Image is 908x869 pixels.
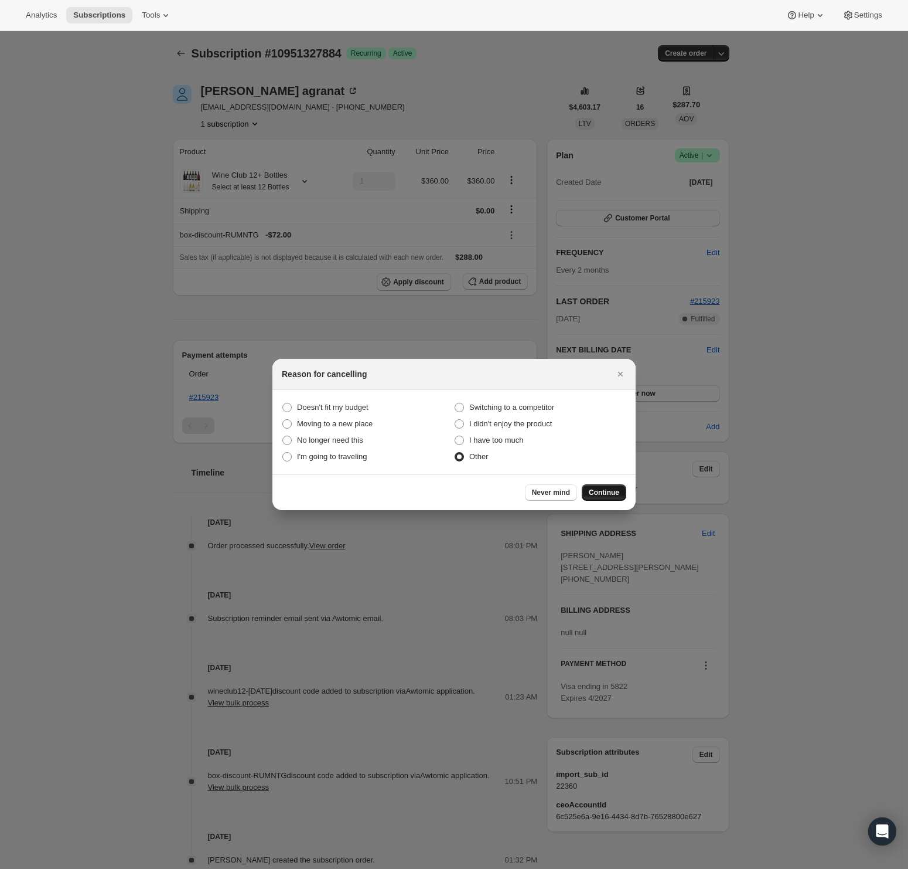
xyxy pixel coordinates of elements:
span: Subscriptions [73,11,125,20]
span: I have too much [469,436,524,444]
button: Tools [135,7,179,23]
div: Open Intercom Messenger [868,817,896,846]
span: Help [798,11,814,20]
span: Continue [589,488,619,497]
span: I didn't enjoy the product [469,419,552,428]
span: Settings [854,11,882,20]
span: I'm going to traveling [297,452,367,461]
button: Subscriptions [66,7,132,23]
span: Switching to a competitor [469,403,554,412]
button: Never mind [525,484,577,501]
button: Close [612,366,629,382]
span: Never mind [532,488,570,497]
h2: Reason for cancelling [282,368,367,380]
button: Help [779,7,832,23]
span: No longer need this [297,436,363,444]
span: Doesn't fit my budget [297,403,368,412]
span: Moving to a new place [297,419,373,428]
span: Tools [142,11,160,20]
button: Analytics [19,7,64,23]
button: Continue [582,484,626,501]
span: Other [469,452,489,461]
span: Analytics [26,11,57,20]
button: Settings [835,7,889,23]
